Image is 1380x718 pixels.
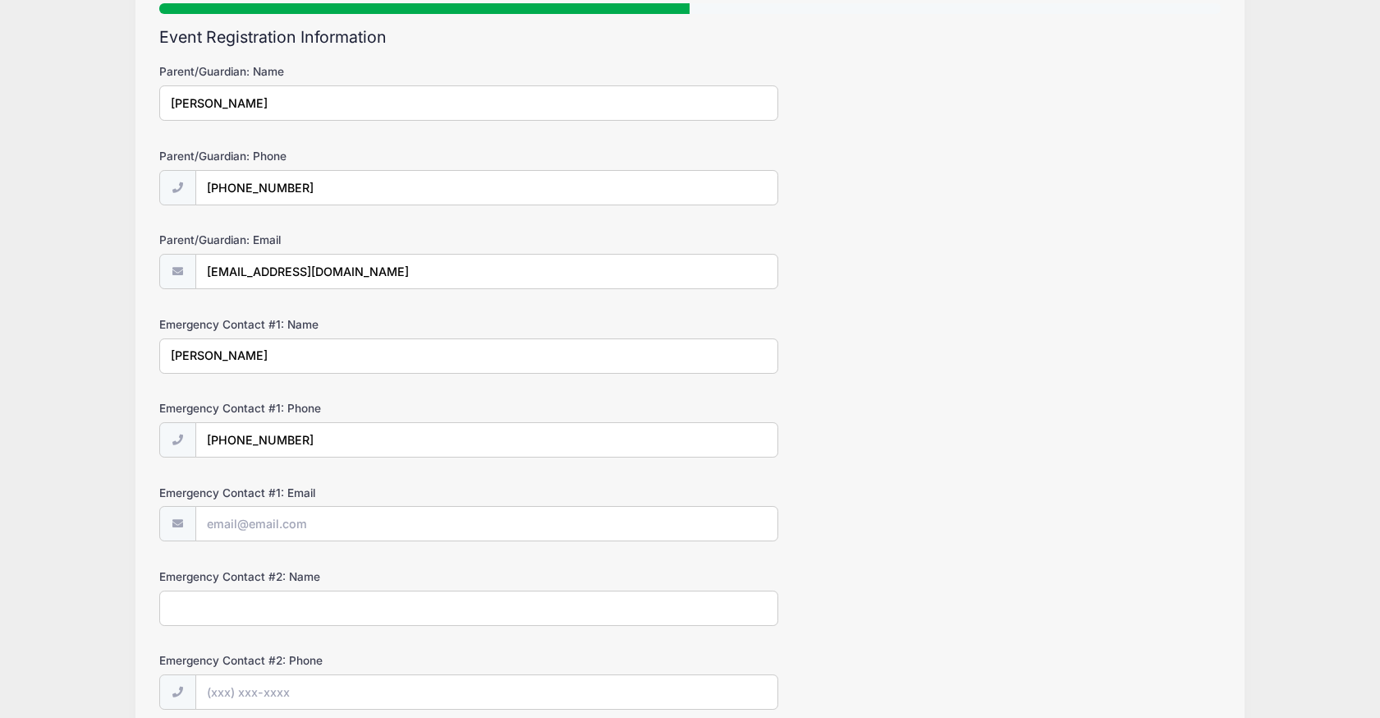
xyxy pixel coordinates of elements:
[195,506,779,541] input: email@email.com
[159,148,513,164] label: Parent/Guardian: Phone
[195,254,779,289] input: email@email.com
[159,63,513,80] label: Parent/Guardian: Name
[195,674,779,710] input: (xxx) xxx-xxxx
[159,28,1220,47] h2: Event Registration Information
[159,568,513,585] label: Emergency Contact #2: Name
[195,422,779,458] input: (xxx) xxx-xxxx
[159,400,513,417] label: Emergency Contact #1: Phone
[159,232,513,248] label: Parent/Guardian: Email
[159,316,513,333] label: Emergency Contact #1: Name
[159,485,513,501] label: Emergency Contact #1: Email
[195,170,779,205] input: (xxx) xxx-xxxx
[159,652,513,669] label: Emergency Contact #2: Phone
